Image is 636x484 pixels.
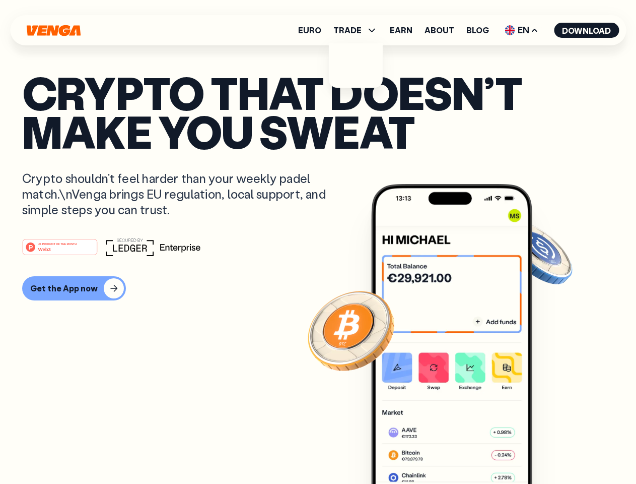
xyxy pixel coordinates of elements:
[333,24,378,36] span: TRADE
[38,242,77,245] tspan: #1 PRODUCT OF THE MONTH
[501,22,542,38] span: EN
[554,23,619,38] button: Download
[466,26,489,34] a: Blog
[390,26,412,34] a: Earn
[502,217,575,289] img: USDC coin
[22,276,126,300] button: Get the App now
[22,245,98,258] a: #1 PRODUCT OF THE MONTHWeb3
[505,25,515,35] img: flag-uk
[425,26,454,34] a: About
[22,73,614,150] p: Crypto that doesn’t make you sweat
[22,170,340,218] p: Crypto shouldn’t feel harder than your weekly padel match.\nVenga brings EU regulation, local sup...
[306,285,396,376] img: Bitcoin
[22,276,614,300] a: Get the App now
[333,26,362,34] span: TRADE
[25,25,82,36] svg: Home
[38,246,51,252] tspan: Web3
[298,26,321,34] a: Euro
[30,283,98,293] div: Get the App now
